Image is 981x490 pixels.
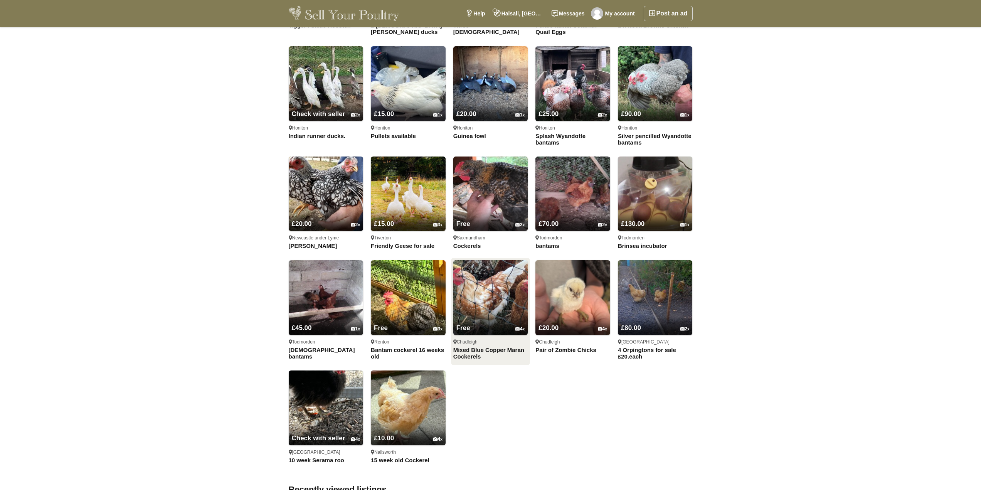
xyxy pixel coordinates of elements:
a: [DEMOGRAPHIC_DATA] bantams [289,347,363,360]
div: Chudleigh [453,339,528,345]
a: 2 [DEMOGRAPHIC_DATA] [PERSON_NAME] ducks [371,22,446,35]
div: Honiton [618,125,693,131]
span: £10.00 [374,434,394,442]
a: £45.00 1 [289,310,363,335]
a: Pullets available [371,133,446,140]
a: Bantam cockerel 16 weeks old [371,347,446,360]
a: £80.00 2 [618,310,693,335]
div: Nailsworth [371,449,446,455]
div: 2 [351,222,360,228]
div: 1 [680,112,690,118]
a: Mixed Blue Copper Maran Cockerels [453,347,528,360]
div: 1 [351,326,360,332]
div: 4 [351,436,360,442]
div: Honiton [289,125,363,131]
img: Silver pencilled Wyandotte bantams [618,46,693,121]
span: Free [456,324,470,332]
img: Guinea fowl [453,46,528,121]
img: 10 week Serama roo [289,370,363,445]
img: Splash Wyandotte bantams [535,46,610,121]
a: £25.00 2 [535,96,610,121]
span: £20.00 [292,220,312,227]
div: Todmorden [289,339,363,345]
a: Three [DEMOGRAPHIC_DATA] chickens. Free to a good home. [453,22,528,35]
a: £20.00 2 [289,205,363,231]
div: 1 [433,112,443,118]
a: Splash Wyandotte bantams [535,133,610,146]
div: 4 [515,326,525,332]
a: 15 week old Cockerel [371,457,446,464]
div: 1 [680,222,690,228]
img: Brinsea incubator [618,157,693,231]
div: 2 [598,112,607,118]
span: £90.00 [621,110,641,118]
a: Free 2 [453,205,528,231]
a: Check with seller 2 [289,96,363,121]
img: Mixed Blue Copper Maran Cockerels [453,260,528,335]
span: £70.00 [538,220,559,227]
span: Check with seller [292,110,345,118]
a: £90.00 1 [618,96,693,121]
a: bantams [535,242,610,249]
img: 15 week old Cockerel [371,370,446,445]
div: 1 [515,112,525,118]
div: 4 [598,326,607,332]
img: bantams [535,157,610,231]
span: Free [374,324,388,332]
a: £130.00 1 [618,205,693,231]
img: Bantam cockerel 16 weeks old [371,260,446,335]
a: Guinea fowl [453,133,528,140]
a: Help [461,6,489,21]
a: £15.00 1 [371,96,446,121]
a: Indian runner ducks. [289,133,363,140]
div: 2 [680,326,690,332]
div: Honiton [371,125,446,131]
img: Indian runner ducks. [289,46,363,121]
img: AlanBlackburn [591,7,603,20]
span: £20.00 [456,110,476,118]
a: Friendly Geese for sale [371,242,446,249]
a: Brinsea incubator [618,242,693,249]
a: 10 week Serama roo [289,457,363,464]
div: 4 [433,436,443,442]
div: Renton [371,339,446,345]
a: Halsall, [GEOGRAPHIC_DATA] [490,6,547,21]
div: Honiton [535,125,610,131]
span: £20.00 [538,324,559,332]
div: Todmorden [618,235,693,241]
a: [PERSON_NAME] [289,242,363,249]
div: 2 [515,222,525,228]
a: £10.00 4 [371,420,446,445]
a: £20.00 4 [535,310,610,335]
img: Friendly Geese for sale [371,157,446,231]
img: 3 month old bantams [289,260,363,335]
div: Honiton [453,125,528,131]
a: £20.00 1 [453,96,528,121]
div: Tiverton [371,235,446,241]
span: £15.00 [374,220,394,227]
a: Free 4 [453,310,528,335]
a: Free 3 [371,310,446,335]
div: Saxmundham [453,235,528,241]
a: Check with seller 4 [289,420,363,445]
a: 4 Orpingtons for sale £20.each [618,347,693,360]
a: Post an ad [644,6,693,21]
a: Silver pencilled Wyandotte bantams [618,133,693,146]
img: Pair of Zombie Chicks [535,260,610,335]
img: Pullets available [371,46,446,121]
div: [GEOGRAPHIC_DATA] [289,449,363,455]
div: Todmorden [535,235,610,241]
span: £15.00 [374,110,394,118]
a: Messages [547,6,589,21]
div: 3 [433,326,443,332]
span: £45.00 [292,324,312,332]
a: Fertile Italian Coturnix Quail Eggs [535,22,610,35]
span: Check with seller [292,434,345,442]
a: My account [589,6,639,21]
img: Sell Your Poultry [289,6,399,21]
div: Chudleigh [535,339,610,345]
a: £70.00 2 [535,205,610,231]
span: £25.00 [538,110,559,118]
div: 2 [598,222,607,228]
div: 3 [433,222,443,228]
